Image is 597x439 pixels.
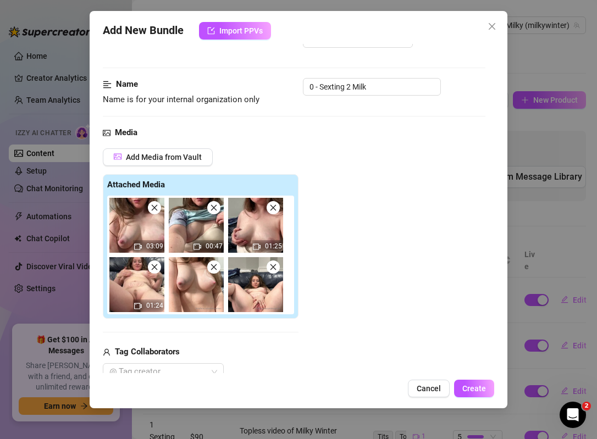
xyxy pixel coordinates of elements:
[134,302,142,310] span: video-camera
[146,242,163,250] span: 03:09
[488,22,496,31] span: close
[103,148,213,166] button: Add Media from Vault
[219,26,263,35] span: Import PPVs
[483,22,501,31] span: Close
[303,78,441,96] input: Enter a name
[126,153,202,162] span: Add Media from Vault
[109,198,164,253] div: 03:09
[269,204,277,212] span: close
[115,347,180,357] strong: Tag Collaborators
[107,180,165,190] strong: Attached Media
[228,198,283,253] div: 01:25
[253,243,261,251] span: video-camera
[417,384,441,393] span: Cancel
[199,22,271,40] button: Import PPVs
[210,204,218,212] span: close
[114,153,121,160] span: picture
[109,198,164,253] img: media
[408,380,450,397] button: Cancel
[103,346,110,359] span: user
[228,257,283,312] img: media
[454,380,494,397] button: Create
[134,243,142,251] span: video-camera
[116,79,138,89] strong: Name
[206,242,223,250] span: 00:47
[151,263,158,271] span: close
[265,242,282,250] span: 01:25
[103,95,259,104] span: Name is for your internal organization only
[169,198,224,253] div: 00:47
[269,263,277,271] span: close
[210,263,218,271] span: close
[582,402,591,410] span: 2
[109,257,164,312] div: 01:24
[207,27,215,35] span: import
[146,302,163,309] span: 01:24
[109,257,164,312] img: media
[103,22,184,40] span: Add New Bundle
[103,78,112,91] span: align-left
[228,198,283,253] img: media
[194,243,201,251] span: video-camera
[169,257,224,312] img: media
[560,402,586,428] iframe: Intercom live chat
[151,204,158,212] span: close
[169,198,224,253] img: media
[115,127,137,137] strong: Media
[462,384,486,393] span: Create
[483,18,501,35] button: Close
[103,126,110,140] span: picture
